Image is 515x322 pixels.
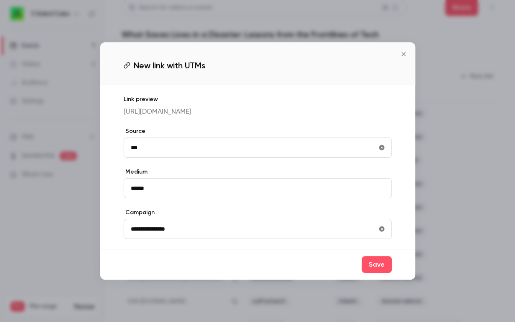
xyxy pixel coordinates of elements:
[124,95,392,104] p: Link preview
[395,46,412,62] button: Close
[124,127,392,135] label: Source
[124,107,392,117] p: [URL][DOMAIN_NAME]
[362,256,392,273] button: Save
[375,141,388,154] button: utmSource
[124,208,392,217] label: Campaign
[375,222,388,236] button: utmCampaign
[134,59,205,72] span: New link with UTMs
[124,168,392,176] label: Medium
